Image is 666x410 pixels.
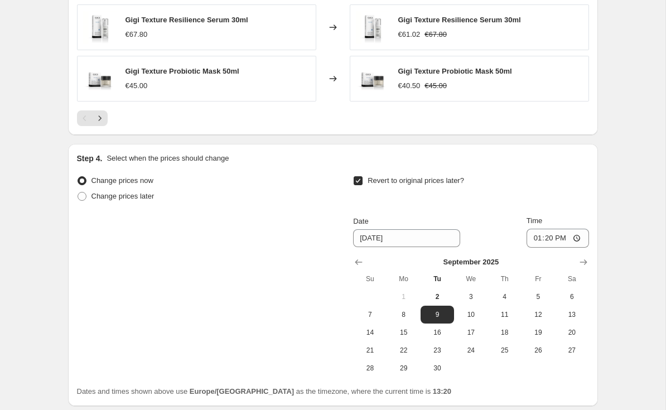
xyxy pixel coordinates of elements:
[387,306,421,324] button: Monday September 8 2025
[421,306,454,324] button: Tuesday September 9 2025
[454,341,488,359] button: Wednesday September 24 2025
[424,30,447,38] span: €67.80
[190,387,294,395] b: Europe/[GEOGRAPHIC_DATA]
[488,270,521,288] th: Thursday
[425,328,450,337] span: 16
[398,81,421,90] span: €40.50
[358,274,382,283] span: Su
[454,288,488,306] button: Wednesday September 3 2025
[353,324,387,341] button: Sunday September 14 2025
[559,292,584,301] span: 6
[492,274,517,283] span: Th
[526,292,551,301] span: 5
[358,346,382,355] span: 21
[353,270,387,288] th: Sunday
[425,346,450,355] span: 23
[77,387,452,395] span: Dates and times shown above use as the timezone, where the current time is
[559,310,584,319] span: 13
[392,346,416,355] span: 22
[126,30,148,38] span: €67.80
[126,81,148,90] span: €45.00
[492,310,517,319] span: 11
[387,359,421,377] button: Monday September 29 2025
[454,306,488,324] button: Wednesday September 10 2025
[559,328,584,337] span: 20
[398,67,512,75] span: Gigi Texture Probiotic Mask 50ml
[77,110,108,126] nav: Pagination
[526,274,551,283] span: Fr
[107,153,229,164] p: Select when the prices should change
[421,324,454,341] button: Tuesday September 16 2025
[387,270,421,288] th: Monday
[425,274,450,283] span: Tu
[421,270,454,288] th: Tuesday
[392,310,416,319] span: 8
[425,292,450,301] span: 2
[353,217,368,225] span: Date
[368,176,464,185] span: Revert to original prices later?
[421,341,454,359] button: Tuesday September 23 2025
[356,62,389,95] img: gigi-texture-probiotic-mask-50ml-387645_80x.png
[555,306,588,324] button: Saturday September 13 2025
[353,341,387,359] button: Sunday September 21 2025
[77,153,103,164] h2: Step 4.
[492,346,517,355] span: 25
[488,306,521,324] button: Thursday September 11 2025
[353,229,460,247] input: 9/2/2025
[387,341,421,359] button: Monday September 22 2025
[92,110,108,126] button: Next
[425,364,450,373] span: 30
[353,306,387,324] button: Sunday September 7 2025
[522,288,555,306] button: Friday September 5 2025
[576,254,591,270] button: Show next month, October 2025
[459,274,483,283] span: We
[527,229,589,248] input: 12:00
[555,288,588,306] button: Saturday September 6 2025
[91,176,153,185] span: Change prices now
[522,341,555,359] button: Friday September 26 2025
[398,16,521,24] span: Gigi Texture Resilience Serum 30ml
[522,324,555,341] button: Friday September 19 2025
[126,67,239,75] span: Gigi Texture Probiotic Mask 50ml
[555,341,588,359] button: Saturday September 27 2025
[392,364,416,373] span: 29
[433,387,451,395] b: 13:20
[91,192,155,200] span: Change prices later
[425,310,450,319] span: 9
[358,364,382,373] span: 28
[454,270,488,288] th: Wednesday
[522,270,555,288] th: Friday
[392,292,416,301] span: 1
[387,324,421,341] button: Monday September 15 2025
[126,16,248,24] span: Gigi Texture Resilience Serum 30ml
[392,328,416,337] span: 15
[358,310,382,319] span: 7
[527,216,542,225] span: Time
[356,11,389,44] img: gigi-texture-resilience-serum-30ml-628702_80x.png
[421,359,454,377] button: Tuesday September 30 2025
[488,341,521,359] button: Thursday September 25 2025
[459,292,483,301] span: 3
[492,292,517,301] span: 4
[454,324,488,341] button: Wednesday September 17 2025
[526,328,551,337] span: 19
[459,310,483,319] span: 10
[555,324,588,341] button: Saturday September 20 2025
[488,288,521,306] button: Thursday September 4 2025
[421,288,454,306] button: Today Tuesday September 2 2025
[559,274,584,283] span: Sa
[83,62,117,95] img: gigi-texture-probiotic-mask-50ml-387645_80x.png
[559,346,584,355] span: 27
[83,11,117,44] img: gigi-texture-resilience-serum-30ml-628702_80x.png
[387,288,421,306] button: Monday September 1 2025
[488,324,521,341] button: Thursday September 18 2025
[353,359,387,377] button: Sunday September 28 2025
[459,346,483,355] span: 24
[398,30,421,38] span: €61.02
[522,306,555,324] button: Friday September 12 2025
[424,81,447,90] span: €45.00
[392,274,416,283] span: Mo
[526,310,551,319] span: 12
[555,270,588,288] th: Saturday
[492,328,517,337] span: 18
